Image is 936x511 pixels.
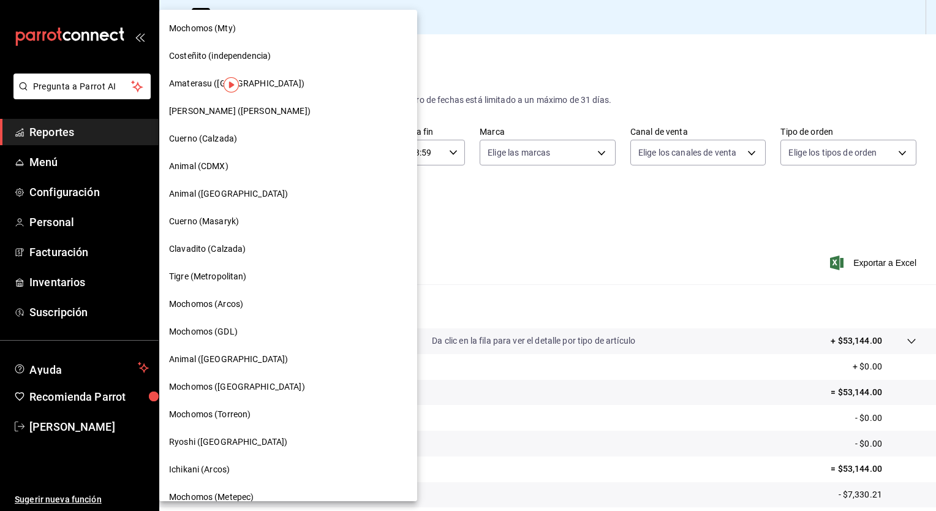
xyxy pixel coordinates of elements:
span: Mochomos (Arcos) [169,298,243,311]
div: Animal ([GEOGRAPHIC_DATA]) [159,180,417,208]
img: Tooltip marker [224,77,239,93]
div: Cuerno (Calzada) [159,125,417,153]
div: Mochomos (Arcos) [159,290,417,318]
span: Mochomos (Torreon) [169,408,251,421]
span: Costeñito (independencia) [169,50,271,62]
div: Costeñito (independencia) [159,42,417,70]
div: Cuerno (Masaryk) [159,208,417,235]
span: Tigre (Metropolitan) [169,270,247,283]
span: Mochomos (Metepec) [169,491,254,504]
div: Mochomos (Torreon) [159,401,417,428]
span: Clavadito (Calzada) [169,243,246,255]
span: Animal (CDMX) [169,160,228,173]
span: Animal ([GEOGRAPHIC_DATA]) [169,353,288,366]
span: Mochomos ([GEOGRAPHIC_DATA]) [169,380,305,393]
div: Tigre (Metropolitan) [159,263,417,290]
span: Amaterasu ([GEOGRAPHIC_DATA]) [169,77,304,90]
span: Animal ([GEOGRAPHIC_DATA]) [169,187,288,200]
div: Ryoshi ([GEOGRAPHIC_DATA]) [159,428,417,456]
div: Mochomos ([GEOGRAPHIC_DATA]) [159,373,417,401]
div: Ichikani (Arcos) [159,456,417,483]
span: [PERSON_NAME] ([PERSON_NAME]) [169,105,311,118]
span: Cuerno (Masaryk) [169,215,239,228]
span: Mochomos (GDL) [169,325,238,338]
span: Ichikani (Arcos) [169,463,230,476]
div: Animal ([GEOGRAPHIC_DATA]) [159,346,417,373]
div: Amaterasu ([GEOGRAPHIC_DATA]) [159,70,417,97]
div: Mochomos (GDL) [159,318,417,346]
span: Cuerno (Calzada) [169,132,237,145]
div: Mochomos (Mty) [159,15,417,42]
div: Animal (CDMX) [159,153,417,180]
div: Clavadito (Calzada) [159,235,417,263]
div: [PERSON_NAME] ([PERSON_NAME]) [159,97,417,125]
span: Mochomos (Mty) [169,22,236,35]
div: Mochomos (Metepec) [159,483,417,511]
span: Ryoshi ([GEOGRAPHIC_DATA]) [169,436,287,449]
